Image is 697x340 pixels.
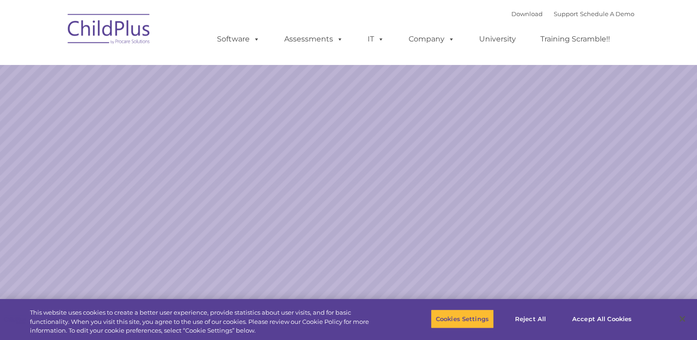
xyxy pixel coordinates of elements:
[580,10,634,18] a: Schedule A Demo
[511,10,634,18] font: |
[275,30,352,48] a: Assessments
[431,309,494,328] button: Cookies Settings
[672,309,692,329] button: Close
[208,30,269,48] a: Software
[399,30,464,48] a: Company
[358,30,393,48] a: IT
[531,30,619,48] a: Training Scramble!!
[30,308,383,335] div: This website uses cookies to create a better user experience, provide statistics about user visit...
[502,309,559,328] button: Reject All
[470,30,525,48] a: University
[567,309,637,328] button: Accept All Cookies
[63,7,155,53] img: ChildPlus by Procare Solutions
[511,10,543,18] a: Download
[554,10,578,18] a: Support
